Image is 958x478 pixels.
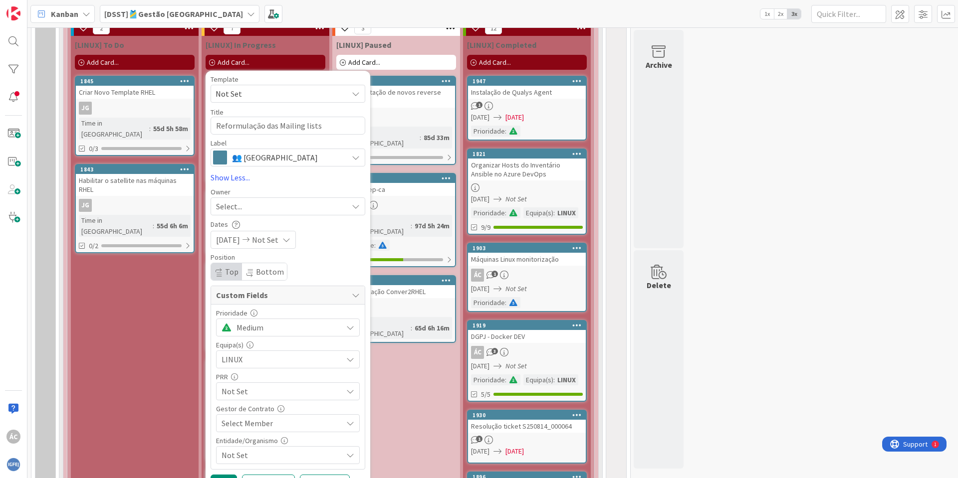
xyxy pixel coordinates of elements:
a: 1903Máquinas Linux monitorizaçãoÁC[DATE]Not SetPrioridade: [467,243,587,312]
img: Visit kanbanzone.com [6,6,20,20]
div: 1 [52,4,54,12]
span: 3x [787,9,801,19]
div: ÁC [6,430,20,444]
span: [LINUX] Completed [467,40,536,50]
div: Equipa(s) [216,341,360,348]
span: 1 [491,271,498,277]
div: Prioridade [471,207,505,218]
span: 1 [476,102,482,108]
div: 1557 [342,277,455,284]
div: JG [76,102,194,115]
div: 1677Implementação de novos reverse proxy [337,77,455,108]
div: Organizar Hosts do Inventário Ansible no Azure DevOps [468,159,586,180]
div: JN [337,199,455,212]
div: Máquinas Linux monitorização [468,253,586,266]
div: Resolução ticket S250814_000064 [468,420,586,433]
span: : [149,123,151,134]
div: 1677 [337,77,455,86]
div: Entidade/Organismo [216,437,360,444]
div: Prioridade [216,310,360,317]
span: Not Set [222,385,342,397]
span: Select Member [222,417,273,429]
span: 👥 [GEOGRAPHIC_DATA] [232,151,343,164]
span: Add Card... [479,58,511,67]
div: 1667Testes step-ca [337,174,455,196]
b: [DSST]🎽Gestão [GEOGRAPHIC_DATA] [104,9,243,19]
span: [LINUX] To Do [75,40,124,50]
div: Criar Novo Template RHEL [76,86,194,99]
span: [DATE] [471,112,489,123]
span: : [411,322,412,333]
div: 1930 [468,411,586,420]
i: Not Set [505,361,527,370]
a: 1843Habilitar o satellite nas máquinas RHELJGTime in [GEOGRAPHIC_DATA]:55d 6h 6m0/2 [75,164,195,253]
div: Time in [GEOGRAPHIC_DATA] [340,317,411,339]
div: Time in [GEOGRAPHIC_DATA] [340,215,411,237]
span: Label [211,140,227,147]
a: 1930Resolução ticket S250814_000064[DATE][DATE] [467,410,587,464]
div: Habilitar o satellite nas máquinas RHEL [76,174,194,196]
span: [DATE] [216,234,240,246]
span: Select... [216,200,242,212]
span: 7 [224,22,240,34]
span: 3 [491,348,498,354]
span: 1 [476,436,482,442]
div: 1845 [76,77,194,86]
div: 1947Instalação de Qualys Agent [468,77,586,99]
i: Not Set [505,194,527,203]
div: JG [337,301,455,314]
div: Archive [646,59,672,71]
span: 9/9 [481,222,490,233]
img: avatar [6,458,20,472]
div: LINUX [555,374,578,385]
div: 1843 [76,165,194,174]
a: 1821Organizar Hosts do Inventário Ansible no Azure DevOps[DATE]Not SetPrioridade:Equipa(s):LINUX9/9 [467,149,587,235]
span: : [374,240,376,251]
span: Bottom [256,267,284,277]
span: Support [21,1,45,13]
div: Implementação de novos reverse proxy [337,86,455,108]
div: 55d 5h 58m [151,123,191,134]
div: PRR [216,373,360,380]
div: Time in [GEOGRAPHIC_DATA] [340,127,420,149]
div: Prioridade [471,297,505,308]
span: LINUX [222,353,342,365]
a: Show Less... [211,171,365,183]
span: [DATE] [471,361,489,371]
a: 1557Automatização Conver2RHELJGTime in [GEOGRAPHIC_DATA]:65d 6h 16m [336,275,456,343]
span: Not Set [222,449,342,461]
span: Not Set [252,234,278,246]
span: Add Card... [218,58,249,67]
span: 2x [774,9,787,19]
span: Kanban [51,8,78,20]
div: 1845Criar Novo Template RHEL [76,77,194,99]
span: : [505,297,506,308]
div: 55d 6h 6m [154,220,191,231]
div: DGPJ - Docker DEV [468,330,586,343]
div: 1821Organizar Hosts do Inventário Ansible no Azure DevOps [468,150,586,180]
span: Position [211,254,235,261]
a: 1667Testes step-caJNTime in [GEOGRAPHIC_DATA]:97d 5h 24mPrioridade:1/2 [336,173,456,267]
div: 1557Automatização Conver2RHEL [337,276,455,298]
div: JN [337,111,455,124]
div: Time in [GEOGRAPHIC_DATA] [79,118,149,140]
span: : [505,207,506,218]
span: : [153,220,154,231]
a: 1677Implementação de novos reverse proxyJNTime in [GEOGRAPHIC_DATA]:85d 33m0/2 [336,76,456,165]
div: 1947 [468,77,586,86]
span: [DATE] [471,284,489,294]
span: Dates [211,221,228,228]
div: ÁC [468,269,586,282]
div: ÁC [468,346,586,359]
span: : [553,374,555,385]
span: [LINUX] In Progress [206,40,276,50]
div: ÁC [471,269,484,282]
div: ÁC [471,346,484,359]
span: Custom Fields [216,289,347,301]
div: Testes step-ca [337,183,455,196]
input: Quick Filter... [811,5,886,23]
div: 1843 [80,166,194,173]
div: Automatização Conver2RHEL [337,285,455,298]
div: Equipa(s) [523,374,553,385]
span: Add Card... [87,58,119,67]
